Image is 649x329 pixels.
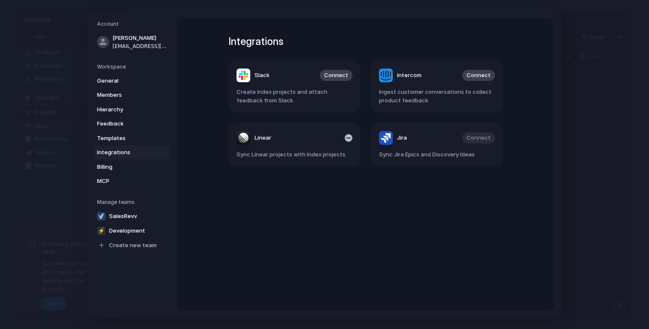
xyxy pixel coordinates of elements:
[97,20,169,28] h5: Account
[97,105,152,114] span: Hierarchy
[94,174,169,188] a: MCP
[379,150,495,159] span: Sync Jira Epics and Discovery Ideas
[255,71,270,80] span: Slack
[97,162,152,171] span: Billing
[97,177,152,185] span: MCP
[237,88,352,105] span: Create Index projects and attach feedback from Slack
[112,42,167,50] span: [EMAIL_ADDRESS][PERSON_NAME][DOMAIN_NAME]
[94,74,169,87] a: General
[97,76,152,85] span: General
[379,88,495,105] span: Ingest customer conversations to collect product feedback
[97,226,106,235] div: ⚡
[94,224,169,237] a: ⚡Development
[324,71,348,80] span: Connect
[94,88,169,102] a: Members
[94,146,169,159] a: Integrations
[97,148,152,157] span: Integrations
[97,120,152,128] span: Feedback
[237,150,352,159] span: Sync Linear projects with Index projects
[97,91,152,99] span: Members
[462,70,495,81] button: Connect
[255,134,271,142] span: Linear
[397,134,407,142] span: Jira
[94,31,169,53] a: [PERSON_NAME][EMAIL_ADDRESS][PERSON_NAME][DOMAIN_NAME]
[94,102,169,116] a: Hierarchy
[112,34,167,42] span: [PERSON_NAME]
[97,198,169,206] h5: Manage teams
[467,71,491,80] span: Connect
[109,226,145,235] span: Development
[97,134,152,142] span: Templates
[94,160,169,173] a: Billing
[94,117,169,131] a: Feedback
[97,63,169,70] h5: Workspace
[94,238,169,252] a: Create new team
[109,241,157,249] span: Create new team
[228,34,503,49] h1: Integrations
[397,71,422,80] span: Intercom
[320,70,352,81] button: Connect
[94,209,169,223] a: SalesRevv
[109,212,137,220] span: SalesRevv
[94,131,169,145] a: Templates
